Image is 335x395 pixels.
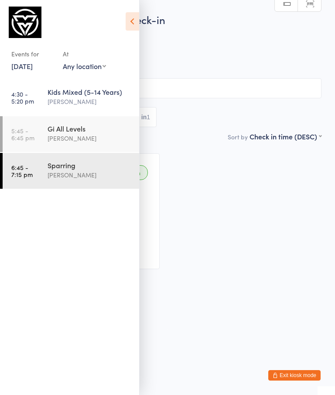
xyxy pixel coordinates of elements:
[11,61,33,71] a: [DATE]
[268,370,321,381] button: Exit kiosk mode
[14,40,308,49] span: [PERSON_NAME]
[3,116,139,152] a: 5:45 -6:45 pmGi All Levels[PERSON_NAME]
[9,7,41,38] img: Modern Musashi Thirroul
[11,127,34,141] time: 5:45 - 6:45 pm
[11,164,33,178] time: 6:45 - 7:15 pm
[48,97,132,107] div: [PERSON_NAME]
[48,170,132,180] div: [PERSON_NAME]
[14,12,321,27] h2: Kids Mixed (5-14 Yea… Check-in
[3,153,139,189] a: 6:45 -7:15 pmSparring[PERSON_NAME]
[48,133,132,143] div: [PERSON_NAME]
[14,49,308,57] span: Thirroul
[14,31,308,40] span: [DATE] 4:30pm
[11,47,54,61] div: Events for
[63,61,106,71] div: Any location
[147,114,150,121] div: 1
[228,132,248,141] label: Sort by
[250,132,321,141] div: Check in time (DESC)
[14,78,321,98] input: Search
[48,160,132,170] div: Sparring
[63,47,106,61] div: At
[11,90,34,104] time: 4:30 - 5:20 pm
[48,124,132,133] div: Gi All Levels
[14,57,321,66] span: Kids BJJ
[48,87,132,97] div: Kids Mixed (5-14 Years)
[3,80,139,115] a: 4:30 -5:20 pmKids Mixed (5-14 Years)[PERSON_NAME]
